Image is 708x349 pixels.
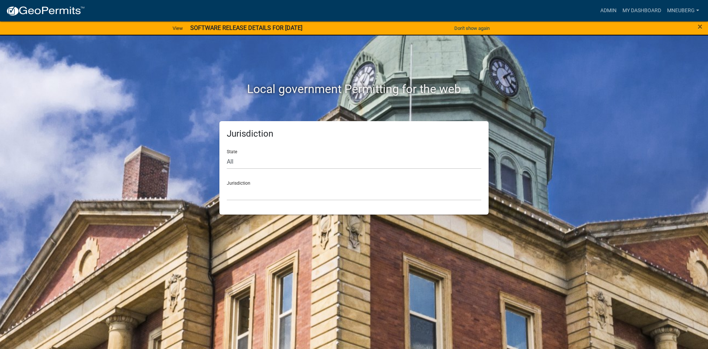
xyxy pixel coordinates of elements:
[149,82,559,96] h2: Local government Permitting for the web
[698,22,702,31] button: Close
[597,4,619,18] a: Admin
[451,22,493,34] button: Don't show again
[619,4,664,18] a: My Dashboard
[698,21,702,32] span: ×
[227,129,481,139] h5: Jurisdiction
[170,22,186,34] a: View
[664,4,702,18] a: MNeuberg
[190,24,302,31] strong: SOFTWARE RELEASE DETAILS FOR [DATE]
